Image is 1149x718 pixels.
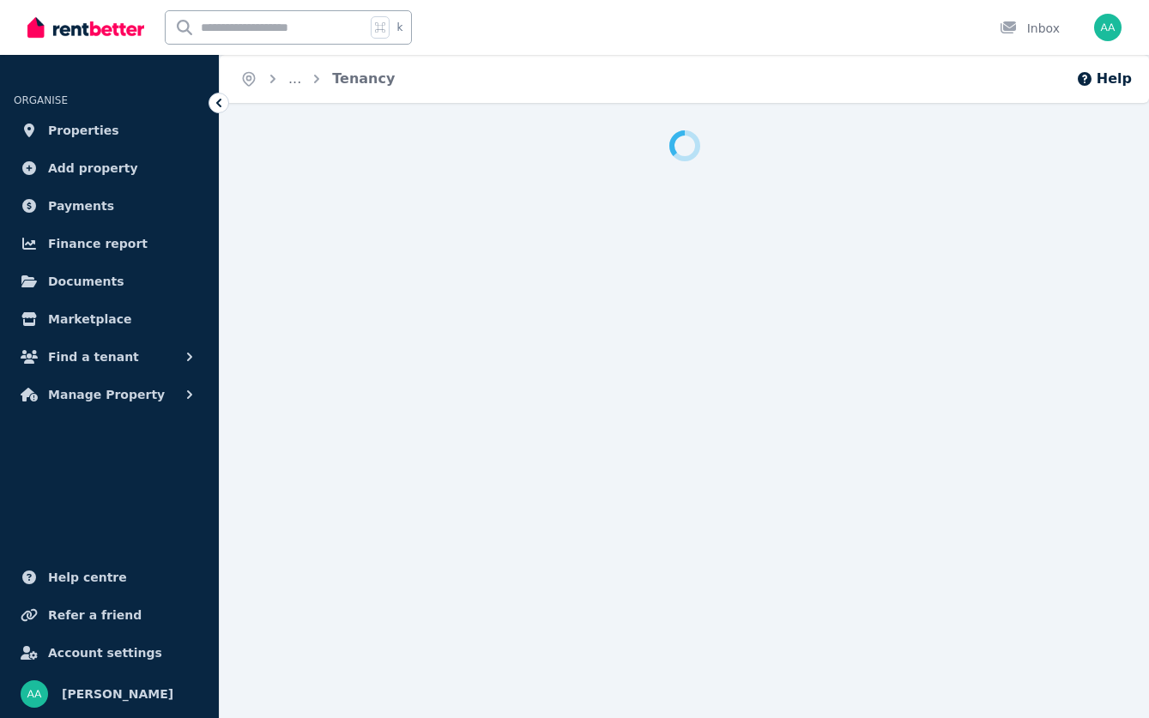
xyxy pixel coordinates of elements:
span: Documents [48,271,124,292]
img: Adrian Abrate [1094,14,1122,41]
span: [PERSON_NAME] [62,684,173,704]
span: Payments [48,196,114,216]
a: Account settings [14,636,205,670]
a: Payments [14,189,205,223]
span: Marketplace [48,309,131,329]
button: Help [1076,69,1132,89]
div: Inbox [1000,20,1060,37]
a: Add property [14,151,205,185]
span: k [396,21,402,34]
span: Properties [48,120,119,141]
a: Marketplace [14,302,205,336]
span: Find a tenant [48,347,139,367]
a: Tenancy [332,70,395,87]
a: Refer a friend [14,598,205,632]
span: Manage Property [48,384,165,405]
a: Finance report [14,226,205,261]
span: Account settings [48,643,162,663]
a: ... [288,70,301,87]
a: Help centre [14,560,205,594]
span: Help centre [48,567,127,588]
img: RentBetter [27,15,144,40]
span: ORGANISE [14,94,68,106]
a: Properties [14,113,205,148]
nav: Breadcrumb [220,55,415,103]
span: Refer a friend [48,605,142,625]
span: Finance report [48,233,148,254]
a: Documents [14,264,205,299]
button: Manage Property [14,377,205,412]
span: Add property [48,158,138,178]
button: Find a tenant [14,340,205,374]
img: Adrian Abrate [21,680,48,708]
